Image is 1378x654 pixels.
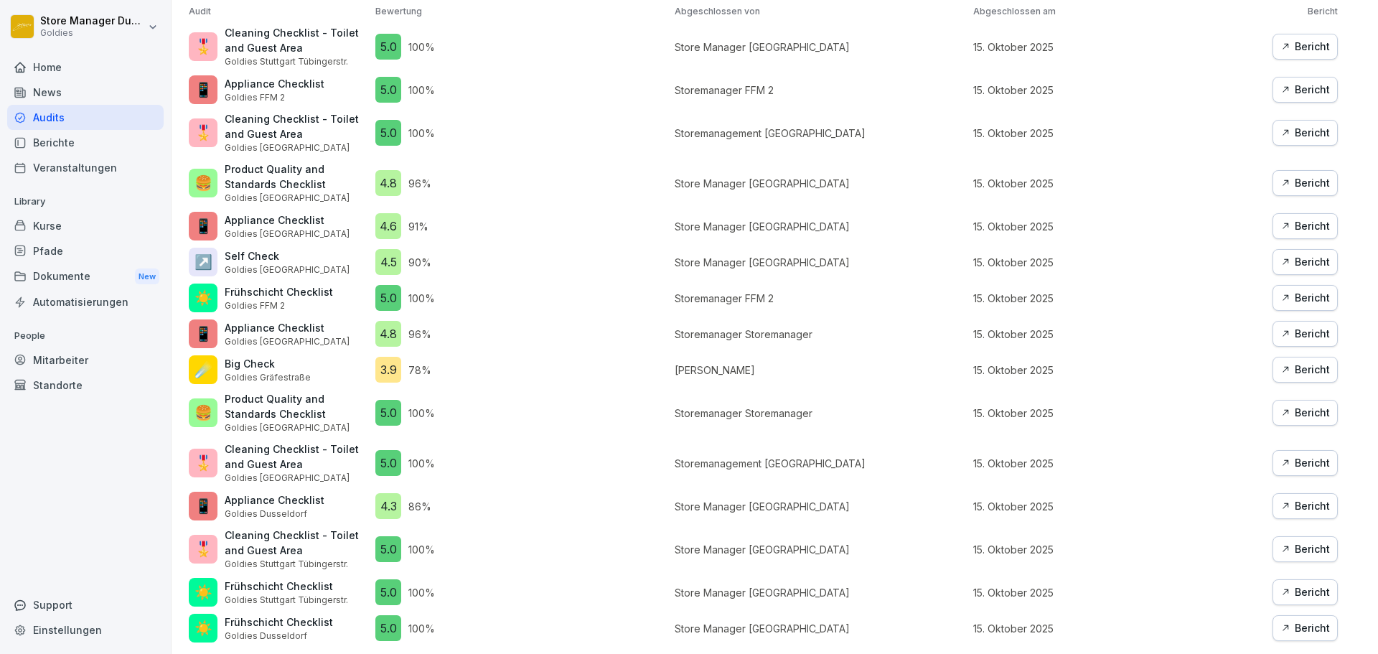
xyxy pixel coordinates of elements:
[1280,175,1330,191] div: Bericht
[194,36,212,57] p: 🎖️
[973,406,1265,421] p: 15. Oktober 2025
[973,255,1265,270] p: 15. Oktober 2025
[1272,34,1338,60] a: Bericht
[408,176,431,191] p: 96 %
[194,452,212,474] p: 🎖️
[973,126,1265,141] p: 15. Oktober 2025
[408,327,431,342] p: 96 %
[225,162,368,192] p: Product Quality and Standards Checklist
[973,585,1265,600] p: 15. Oktober 2025
[225,356,311,371] p: Big Check
[408,499,431,514] p: 86 %
[1272,170,1338,196] button: Bericht
[1280,290,1330,306] div: Bericht
[40,28,145,38] p: Goldies
[375,400,401,426] div: 5.0
[1272,536,1338,562] button: Bericht
[225,335,350,348] p: Goldies [GEOGRAPHIC_DATA]
[7,55,164,80] a: Home
[1280,498,1330,514] div: Bericht
[194,538,212,560] p: 🎖️
[7,617,164,643] a: Einstellungen
[375,493,401,519] div: 4.3
[225,528,368,558] p: Cleaning Checklist - Toilet and Guest Area
[1280,405,1330,421] div: Bericht
[7,373,164,398] a: Standorte
[973,83,1265,98] p: 15. Oktober 2025
[675,83,967,98] p: Storemanager FFM 2
[225,421,368,434] p: Goldies [GEOGRAPHIC_DATA]
[225,76,324,91] p: Appliance Checklist
[375,450,401,476] div: 5.0
[7,130,164,155] div: Berichte
[375,5,667,18] p: Bewertung
[225,391,368,421] p: Product Quality and Standards Checklist
[1280,39,1330,55] div: Bericht
[1272,579,1338,605] button: Bericht
[194,251,212,273] p: ↗️
[675,255,967,270] p: Store Manager [GEOGRAPHIC_DATA]
[1280,584,1330,600] div: Bericht
[7,347,164,373] a: Mitarbeiter
[1272,357,1338,383] a: Bericht
[225,472,368,485] p: Goldies [GEOGRAPHIC_DATA]
[225,141,368,154] p: Goldies [GEOGRAPHIC_DATA]
[194,581,212,603] p: ☀️
[675,327,967,342] p: Storemanager Storemanager
[40,15,145,27] p: Store Manager Duseldorf
[375,170,401,196] div: 4.8
[675,176,967,191] p: Store Manager [GEOGRAPHIC_DATA]
[194,172,212,194] p: 🍔
[7,80,164,105] a: News
[1280,326,1330,342] div: Bericht
[225,299,333,312] p: Goldies FFM 2
[375,249,401,275] div: 4.5
[408,621,435,636] p: 100 %
[1272,249,1338,275] a: Bericht
[675,363,967,378] p: [PERSON_NAME]
[675,585,967,600] p: Store Manager [GEOGRAPHIC_DATA]
[675,542,967,557] p: Store Manager [GEOGRAPHIC_DATA]
[375,536,401,562] div: 5.0
[1272,450,1338,476] a: Bericht
[408,39,435,55] p: 100 %
[973,5,1265,18] p: Abgeschlossen am
[1280,455,1330,471] div: Bericht
[408,126,435,141] p: 100 %
[7,105,164,130] a: Audits
[973,456,1265,471] p: 15. Oktober 2025
[225,594,348,607] p: Goldies Stuttgart Tübingerstr.
[194,359,212,380] p: ☄️
[1280,362,1330,378] div: Bericht
[1272,285,1338,311] button: Bericht
[194,215,212,237] p: 📱
[7,289,164,314] div: Automatisierungen
[135,268,159,285] div: New
[225,558,368,571] p: Goldies Stuttgart Tübingerstr.
[375,120,401,146] div: 5.0
[973,219,1265,234] p: 15. Oktober 2025
[973,621,1265,636] p: 15. Oktober 2025
[1272,615,1338,641] a: Bericht
[7,155,164,180] a: Veranstaltungen
[7,592,164,617] div: Support
[408,83,435,98] p: 100 %
[194,122,212,144] p: 🎖️
[675,219,967,234] p: Store Manager [GEOGRAPHIC_DATA]
[225,371,311,384] p: Goldies Gräfestraße
[225,615,333,630] p: Frühschicht Checklist
[675,406,967,421] p: Storemanager Storemanager
[194,617,212,639] p: ☀️
[973,499,1265,514] p: 15. Oktober 2025
[194,323,212,345] p: 📱
[375,579,401,605] div: 5.0
[375,34,401,60] div: 5.0
[675,621,967,636] p: Store Manager [GEOGRAPHIC_DATA]
[973,291,1265,306] p: 15. Oktober 2025
[7,213,164,238] a: Kurse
